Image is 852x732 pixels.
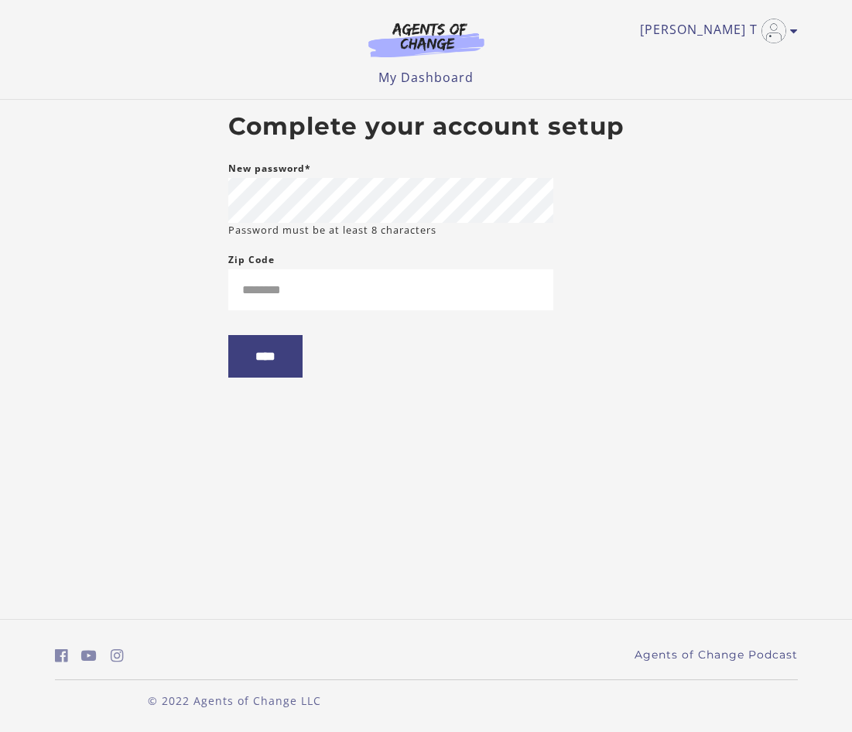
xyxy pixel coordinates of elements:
small: Password must be at least 8 characters [228,223,436,238]
a: My Dashboard [378,69,474,86]
a: https://www.youtube.com/c/AgentsofChangeTestPrepbyMeaganMitchell (Open in a new window) [81,645,97,667]
a: Agents of Change Podcast [635,647,798,663]
a: https://www.instagram.com/agentsofchangeprep/ (Open in a new window) [111,645,124,667]
i: https://www.youtube.com/c/AgentsofChangeTestPrepbyMeaganMitchell (Open in a new window) [81,648,97,663]
h2: Complete your account setup [228,112,624,142]
i: https://www.facebook.com/groups/aswbtestprep (Open in a new window) [55,648,68,663]
a: Toggle menu [640,19,790,43]
label: New password* [228,159,311,178]
label: Zip Code [228,251,275,269]
i: https://www.instagram.com/agentsofchangeprep/ (Open in a new window) [111,648,124,663]
img: Agents of Change Logo [352,22,501,57]
a: https://www.facebook.com/groups/aswbtestprep (Open in a new window) [55,645,68,667]
p: © 2022 Agents of Change LLC [55,693,414,709]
